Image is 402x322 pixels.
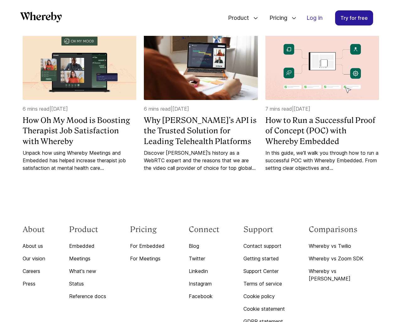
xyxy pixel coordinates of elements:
a: Getting started [243,255,285,262]
a: Why [PERSON_NAME]’s API is the Trusted Solution for Leading Telehealth Platforms [144,115,258,147]
p: 6 mins read | [DATE] [23,105,136,113]
h3: About [23,225,45,235]
a: Whereby vs [PERSON_NAME] [309,267,379,282]
a: Discover [PERSON_NAME]’s history as a WebRTC expert and the reasons that we are the video call pr... [144,149,258,172]
a: About us [23,242,45,250]
a: For Embedded [130,242,165,250]
a: Unpack how using Whereby Meetings and Embedded has helped increase therapist job satisfaction at ... [23,149,136,172]
a: Whereby vs Zoom SDK [309,255,379,262]
a: How Oh My Mood is Boosting Therapist Job Satisfaction with Whereby [23,115,136,147]
a: Facebook [189,292,220,300]
a: Status [69,280,106,287]
a: What's new [69,267,106,275]
svg: Whereby [20,12,62,22]
a: Linkedin [189,267,220,275]
span: Product [222,8,251,28]
a: Twitter [189,255,220,262]
h3: Product [69,225,106,235]
a: Instagram [189,280,220,287]
a: How to Run a Successful Proof of Concept (POC) with Whereby Embedded [265,115,379,147]
h3: Connect [189,225,220,235]
a: Support Center [243,267,285,275]
a: Meetings [69,255,106,262]
a: Terms of service [243,280,285,287]
a: Embedded [69,242,106,250]
a: Cookie statement [243,305,285,313]
p: 7 mins read | [DATE] [265,105,379,113]
a: Log in [301,11,328,25]
a: Careers [23,267,45,275]
h3: Pricing [130,225,165,235]
a: Press [23,280,45,287]
a: Our vision [23,255,45,262]
a: Whereby [20,12,62,25]
a: Contact support [243,242,285,250]
a: Cookie policy [243,292,285,300]
a: Whereby vs Twilio [309,242,379,250]
a: Blog [189,242,220,250]
a: Reference docs [69,292,106,300]
h3: Support [243,225,285,235]
a: In this guide, we’ll walk you through how to run a successful POC with Whereby Embedded. From set... [265,149,379,172]
h3: Comparisons [309,225,379,235]
a: For Meetings [130,255,165,262]
p: 6 mins read | [DATE] [144,105,258,113]
a: Try for free [335,10,373,25]
span: Pricing [263,8,289,28]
